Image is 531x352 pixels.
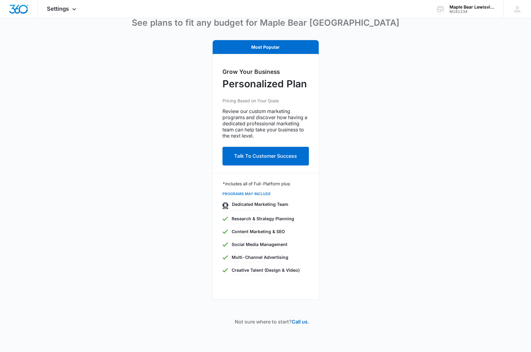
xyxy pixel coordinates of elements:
p: *includes all of Full-Platform plus: [222,180,309,187]
p: Pricing Based on Your Goals [222,97,309,104]
h5: Grow Your Business [222,68,309,77]
button: Talk To Customer Success [222,147,309,165]
p: Not sure where to start? . [67,318,476,325]
p: Social Media Management [232,241,309,248]
p: PROGRAMS MAY INCLUDE [222,191,309,197]
p: Multi-Channel Advertising [232,254,309,260]
img: icon-greenCheckmark.svg [222,268,228,272]
p: Most Popular [222,44,309,51]
p: Research & Strategy Planning [232,215,309,222]
p: Creative Talent (Design & Video) [232,267,309,273]
p: See plans to fit any budget for Maple Bear [GEOGRAPHIC_DATA] [132,17,400,28]
div: account id [449,9,494,14]
img: icon-greenCheckmark.svg [222,242,228,247]
p: Review our custom marketing programs and discover how having a dedicated professional marketing t... [222,108,309,139]
p: Personalized Plan [222,77,307,91]
img: icon-specialist.svg [222,202,228,209]
span: Settings [47,6,69,12]
a: Call us [292,319,308,325]
div: account name [449,5,494,9]
p: Content Marketing & SEO [232,228,309,235]
img: icon-greenCheckmark.svg [222,229,228,234]
img: icon-greenCheckmark.svg [222,217,228,221]
img: icon-greenCheckmark.svg [222,255,228,259]
p: Dedicated Marketing Team [232,201,309,207]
